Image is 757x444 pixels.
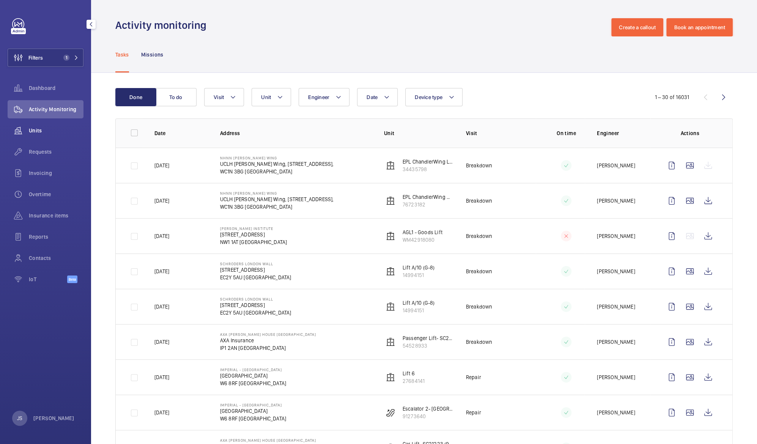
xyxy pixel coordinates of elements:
p: [DATE] [154,232,169,240]
p: Breakdown [466,303,493,310]
p: 14994151 [403,307,435,314]
p: AXA Insurance [220,337,316,344]
img: elevator.svg [386,302,395,311]
p: Repair [466,409,481,416]
button: To do [156,88,197,106]
p: Lift A/10 (G-8) [403,264,435,271]
p: Date [154,129,208,137]
p: Engineer [597,129,650,137]
p: On time [548,129,585,137]
h1: Activity monitoring [115,18,211,32]
p: Imperial - [GEOGRAPHIC_DATA] [220,403,286,407]
p: WC1N 3BG [GEOGRAPHIC_DATA] [220,203,334,211]
p: 91273640 [403,413,454,420]
p: UCLH [PERSON_NAME] Wing, [STREET_ADDRESS], [220,195,334,203]
p: NHNN [PERSON_NAME] Wing [220,156,334,160]
p: 76723182 [403,201,454,208]
p: [DATE] [154,373,169,381]
p: Breakdown [466,232,493,240]
p: [PERSON_NAME] [597,373,635,381]
button: Create a callout [611,18,663,36]
span: Units [29,127,83,134]
p: [PERSON_NAME] [33,414,74,422]
p: UCLH [PERSON_NAME] Wing, [STREET_ADDRESS], [220,160,334,168]
p: [PERSON_NAME] [597,409,635,416]
p: Lift A/10 (G-8) [403,299,435,307]
p: [STREET_ADDRESS] [220,301,291,309]
p: WC1N 3BG [GEOGRAPHIC_DATA] [220,168,334,175]
span: IoT [29,276,67,283]
p: EC2Y 5AU [GEOGRAPHIC_DATA] [220,309,291,316]
button: Filters1 [8,49,83,67]
p: Missions [141,51,164,58]
p: NW1 1AT [GEOGRAPHIC_DATA] [220,238,287,246]
p: 34435798 [403,165,454,173]
p: EC2Y 5AU [GEOGRAPHIC_DATA] [220,274,291,281]
div: 1 – 30 of 16031 [655,93,689,101]
button: Unit [252,88,291,106]
p: Breakdown [466,268,493,275]
p: Imperial - [GEOGRAPHIC_DATA] [220,367,286,372]
p: AXA [PERSON_NAME] House [GEOGRAPHIC_DATA] [220,438,316,442]
p: EPL ChandlerWing LH 20 [403,158,454,165]
p: 27684141 [403,377,425,385]
img: elevator.svg [386,373,395,382]
p: [DATE] [154,197,169,205]
span: Activity Monitoring [29,105,83,113]
button: Date [357,88,398,106]
span: Unit [261,94,271,100]
span: Visit [214,94,224,100]
img: escalator.svg [386,408,395,417]
p: [DATE] [154,409,169,416]
p: Breakdown [466,197,493,205]
span: Reports [29,233,83,241]
p: [DATE] [154,268,169,275]
p: Visit [466,129,536,137]
button: Visit [204,88,244,106]
button: Done [115,88,156,106]
span: Insurance items [29,212,83,219]
p: IP1 2AN [GEOGRAPHIC_DATA] [220,344,316,352]
p: AGL1 - Goods Lift [403,228,442,236]
p: W6 8RF [GEOGRAPHIC_DATA] [220,379,286,387]
span: Dashboard [29,84,83,92]
p: W6 8RF [GEOGRAPHIC_DATA] [220,415,286,422]
img: elevator.svg [386,231,395,241]
p: EPL ChandlerWing Mid 19 [403,193,454,201]
span: Date [367,94,378,100]
button: Book an appointment [666,18,733,36]
p: [GEOGRAPHIC_DATA] [220,372,286,379]
p: [STREET_ADDRESS] [220,231,287,238]
p: Unit [384,129,454,137]
p: [PERSON_NAME] [597,197,635,205]
p: [PERSON_NAME] [597,303,635,310]
span: Device type [415,94,442,100]
span: 1 [63,55,69,61]
span: Contacts [29,254,83,262]
img: elevator.svg [386,196,395,205]
button: Engineer [299,88,349,106]
p: Actions [663,129,717,137]
span: Engineer [308,94,329,100]
p: [GEOGRAPHIC_DATA] [220,407,286,415]
p: [DATE] [154,303,169,310]
p: Breakdown [466,162,493,169]
p: Tasks [115,51,129,58]
button: Device type [405,88,463,106]
p: Schroders London Wall [220,297,291,301]
p: Repair [466,373,481,381]
p: JS [17,414,22,422]
p: Address [220,129,372,137]
p: 54528933 [403,342,454,350]
p: NHNN [PERSON_NAME] Wing [220,191,334,195]
p: Breakdown [466,338,493,346]
p: 14994151 [403,271,435,279]
span: Beta [67,276,77,283]
p: WM42918080 [403,236,442,244]
img: elevator.svg [386,267,395,276]
p: [STREET_ADDRESS] [220,266,291,274]
img: elevator.svg [386,161,395,170]
span: Invoicing [29,169,83,177]
p: Lift 6 [403,370,425,377]
p: AXA [PERSON_NAME] House [GEOGRAPHIC_DATA] [220,332,316,337]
